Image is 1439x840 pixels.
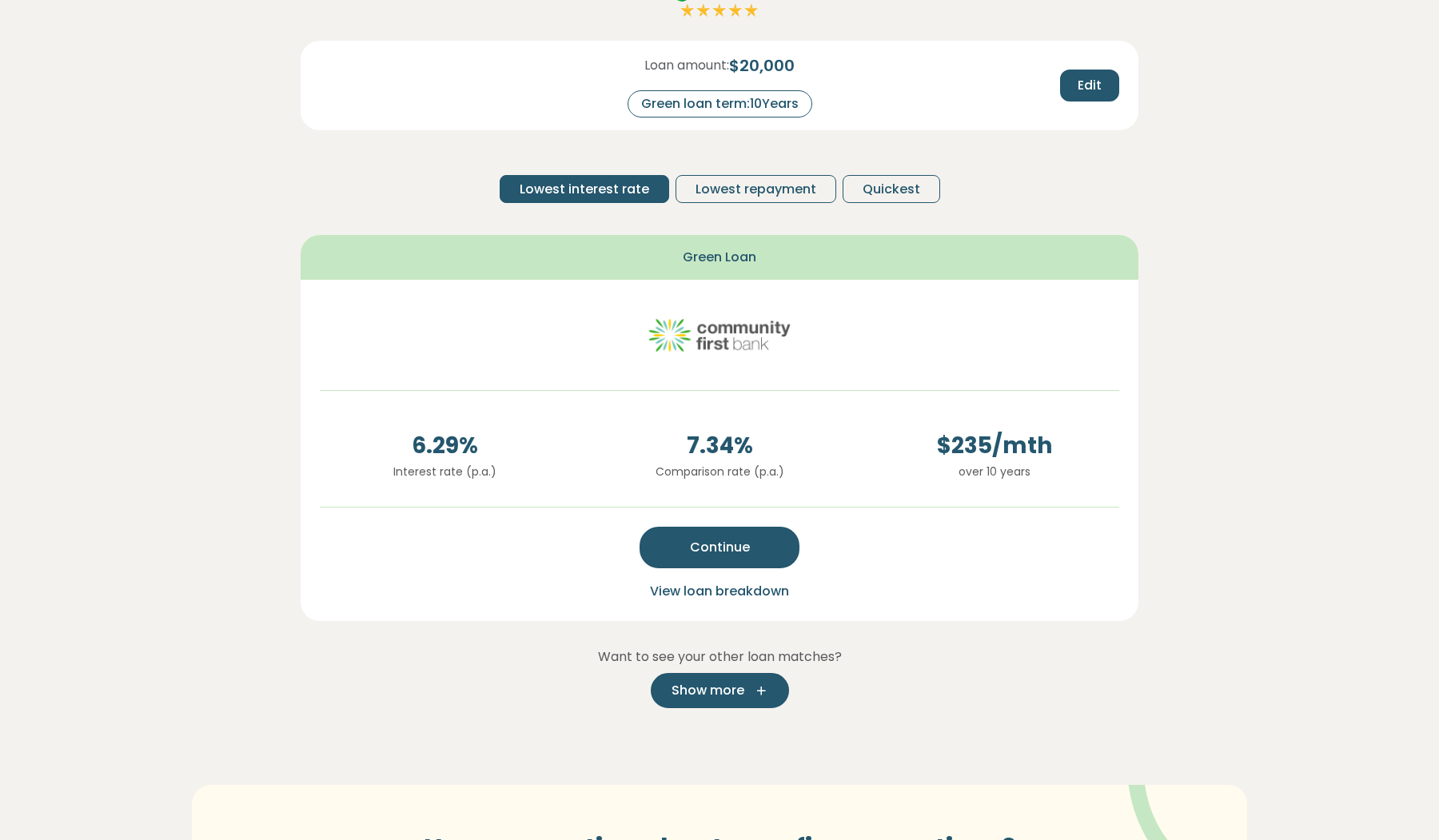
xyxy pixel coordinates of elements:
[672,681,744,700] span: Show more
[301,647,1138,667] p: Want to see your other loan matches?
[727,2,743,18] img: Full star
[648,299,791,371] img: community-first logo
[644,56,729,75] span: Loan amount:
[743,2,759,18] img: Full star
[696,180,816,199] span: Lowest repayment
[843,175,940,203] button: Quickest
[712,2,727,18] img: Full star
[690,538,750,557] span: Continue
[1060,70,1119,102] button: Edit
[500,175,669,203] button: Lowest interest rate
[320,463,569,480] p: Interest rate (p.a.)
[651,673,789,708] button: Show more
[520,180,649,199] span: Lowest interest rate
[645,581,794,602] button: View loan breakdown
[696,2,712,18] img: Full star
[683,248,756,267] span: Green Loan
[676,175,836,203] button: Lowest repayment
[870,429,1119,463] span: $ 235 /mth
[640,527,799,568] button: Continue
[320,429,569,463] span: 6.29 %
[729,54,795,78] span: $ 20,000
[680,2,696,18] img: Full star
[595,463,844,480] p: Comparison rate (p.a.)
[628,90,812,117] div: Green loan term: 10 Years
[650,582,789,600] span: View loan breakdown
[863,180,920,199] span: Quickest
[1078,76,1102,95] span: Edit
[870,463,1119,480] p: over 10 years
[595,429,844,463] span: 7.34 %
